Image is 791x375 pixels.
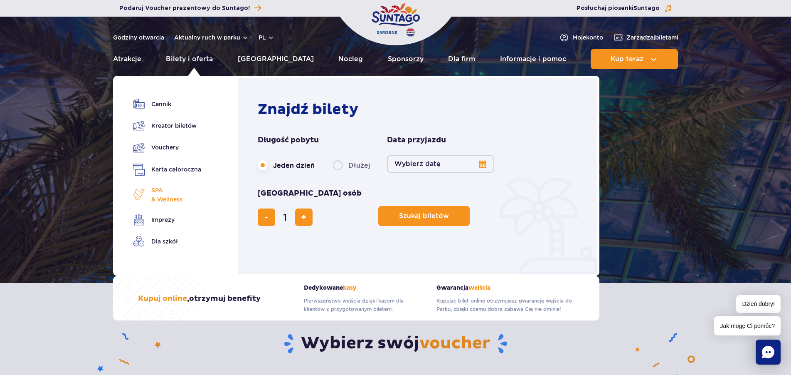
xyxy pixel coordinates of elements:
a: Cennik [133,98,201,110]
a: [GEOGRAPHIC_DATA] [238,49,314,69]
span: wejścia [468,284,490,291]
button: usuń bilet [258,209,275,226]
h3: , otrzymuj benefity [138,294,261,304]
a: SPA& Wellness [133,186,201,204]
span: Jak mogę Ci pomóc? [714,316,781,335]
button: Szukaj biletów [378,206,470,226]
button: Aktualny ruch w parku [174,34,249,41]
span: kasy [343,284,357,291]
a: Karta całoroczna [133,164,201,176]
button: Wybierz datę [387,155,494,173]
a: Godziny otwarcia [113,33,164,42]
span: Szukaj biletów [399,212,449,220]
span: [GEOGRAPHIC_DATA] osób [258,189,362,199]
span: Moje konto [572,33,603,42]
button: pl [259,33,274,42]
a: Informacje i pomoc [500,49,566,69]
strong: Znajdź bilety [258,100,358,119]
span: SPA & Wellness [151,186,182,204]
span: Kupuj online [138,294,187,303]
a: Nocleg [338,49,363,69]
a: Kreator biletów [133,120,201,132]
a: Mojekonto [559,32,603,42]
a: Imprezy [133,214,201,226]
div: Chat [756,340,781,365]
span: Zarządzaj biletami [626,33,678,42]
p: Kupując bilet online otrzymujesz gwarancję wejścia do Parku, dzięki czemu dobra zabawa Cię nie om... [436,297,574,313]
a: Dla szkół [133,236,201,247]
a: Dla firm [448,49,475,69]
label: Dłużej [333,156,370,174]
strong: Dedykowane [304,284,424,291]
span: Data przyjazdu [387,135,446,145]
form: Planowanie wizyty w Park of Poland [258,135,582,226]
label: Jeden dzień [258,156,315,174]
span: Dzień dobry! [736,295,781,313]
a: Zarządzajbiletami [613,32,678,42]
a: Atrakcje [113,49,141,69]
button: Kup teraz [591,49,678,69]
a: Vouchery [133,142,201,154]
a: Sponsorzy [388,49,424,69]
button: dodaj bilet [295,209,313,226]
a: Bilety i oferta [166,49,213,69]
span: Kup teraz [611,55,643,63]
strong: Gwarancja [436,284,574,291]
span: Długość pobytu [258,135,319,145]
input: liczba biletów [275,207,295,227]
p: Pierwszeństwo wejścia dzięki kasom dla klientów z przygotowanym biletem. [304,297,424,313]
